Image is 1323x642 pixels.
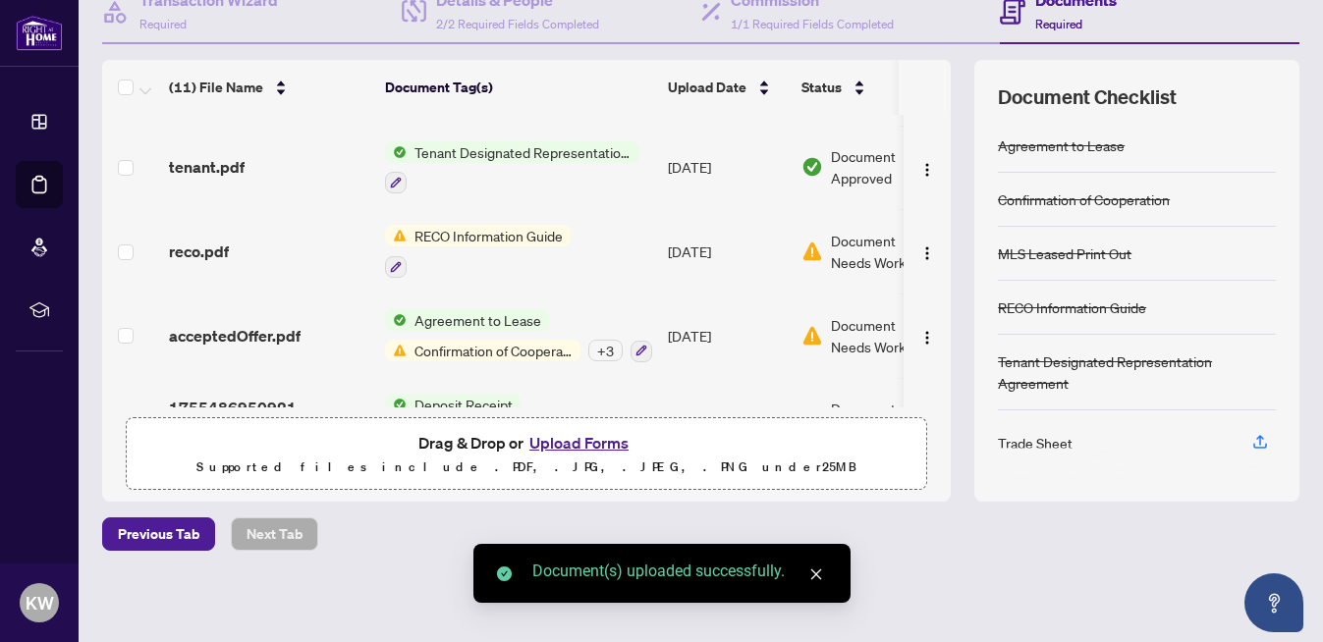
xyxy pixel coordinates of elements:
button: Status IconRECO Information Guide [385,225,571,278]
span: Status [801,77,842,98]
span: Drag & Drop or [418,430,634,455]
span: Document Checklist [998,83,1177,111]
button: Logo [911,320,943,351]
span: Upload Date [668,77,746,98]
div: Agreement to Lease [998,134,1125,156]
span: Drag & Drop orUpload FormsSupported files include .PDF, .JPG, .JPEG, .PNG under25MB [127,418,926,491]
span: Required [1035,17,1082,31]
button: Status IconDeposit Receipt [385,394,521,447]
img: Document Status [801,325,823,347]
button: Logo [911,236,943,267]
span: Document Approved [831,145,953,188]
span: reco.pdf [169,240,229,263]
th: Upload Date [660,60,794,115]
div: Confirmation of Cooperation [998,188,1170,210]
p: Supported files include .PDF, .JPG, .JPEG, .PNG under 25 MB [138,455,914,479]
div: RECO Information Guide [998,296,1146,318]
span: Document Needs Work [831,314,933,357]
span: close [809,567,823,581]
button: Logo [911,151,943,183]
img: Status Icon [385,394,407,415]
td: [DATE] [660,209,794,294]
img: Status Icon [385,309,407,331]
img: Status Icon [385,340,407,361]
span: (11) File Name [169,77,263,98]
button: Upload Forms [524,430,634,455]
span: Required [139,17,187,31]
button: Open asap [1244,573,1303,632]
span: Tenant Designated Representation Agreement [407,141,639,163]
img: Document Status [801,241,823,262]
div: Tenant Designated Representation Agreement [998,350,1276,394]
span: RECO Information Guide [407,225,571,246]
span: 1/1 Required Fields Completed [731,17,894,31]
th: (11) File Name [161,60,377,115]
th: Status [794,60,961,115]
img: Document Status [801,156,823,178]
td: [DATE] [660,294,794,378]
td: [DATE] [660,378,794,462]
div: MLS Leased Print Out [998,242,1131,264]
td: [DATE] [660,126,794,210]
img: Logo [919,330,935,346]
img: Logo [919,162,935,178]
img: logo [16,15,63,51]
span: 1755486950921-deposit.jpeg [169,396,369,443]
span: tenant.pdf [169,155,245,179]
button: Next Tab [231,517,318,551]
span: Deposit Receipt [407,394,521,415]
span: Previous Tab [118,518,199,550]
span: Document Approved [831,398,953,441]
button: Status IconAgreement to LeaseStatus IconConfirmation of Cooperation+3 [385,309,652,362]
span: 2/2 Required Fields Completed [436,17,599,31]
span: Agreement to Lease [407,309,549,331]
button: Status IconTenant Designated Representation Agreement [385,141,639,194]
span: KW [26,589,54,616]
div: Document(s) uploaded successfully. [532,560,827,583]
th: Document Tag(s) [377,60,660,115]
div: + 3 [588,340,623,361]
span: check-circle [497,566,512,581]
img: Logo [919,245,935,261]
span: acceptedOffer.pdf [169,324,301,348]
img: Status Icon [385,225,407,246]
img: Status Icon [385,141,407,163]
span: Document Needs Work [831,230,933,273]
span: Confirmation of Cooperation [407,340,580,361]
div: Trade Sheet [998,432,1073,454]
a: Close [805,563,827,585]
button: Previous Tab [102,517,215,551]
